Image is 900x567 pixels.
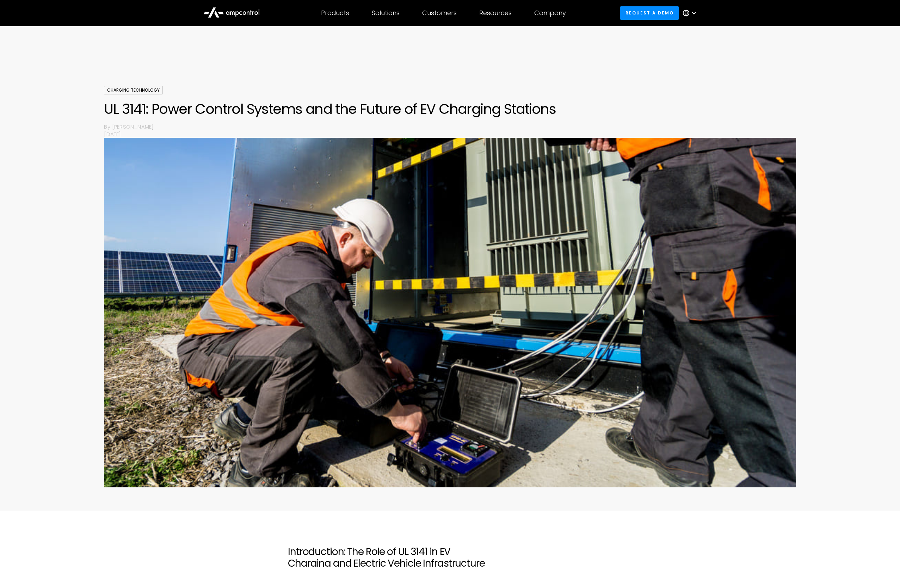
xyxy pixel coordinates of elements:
div: Resources [479,9,512,17]
div: Products [321,9,349,17]
p: [DATE] [104,130,796,138]
div: Company [534,9,566,17]
p: By [104,123,112,130]
div: Solutions [372,9,400,17]
div: Customers [422,9,457,17]
h1: UL 3141: Power Control Systems and the Future of EV Charging Stations [104,100,796,117]
div: Charging Technology [104,86,163,94]
p: [PERSON_NAME] [112,123,796,130]
a: Request a demo [620,6,679,19]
